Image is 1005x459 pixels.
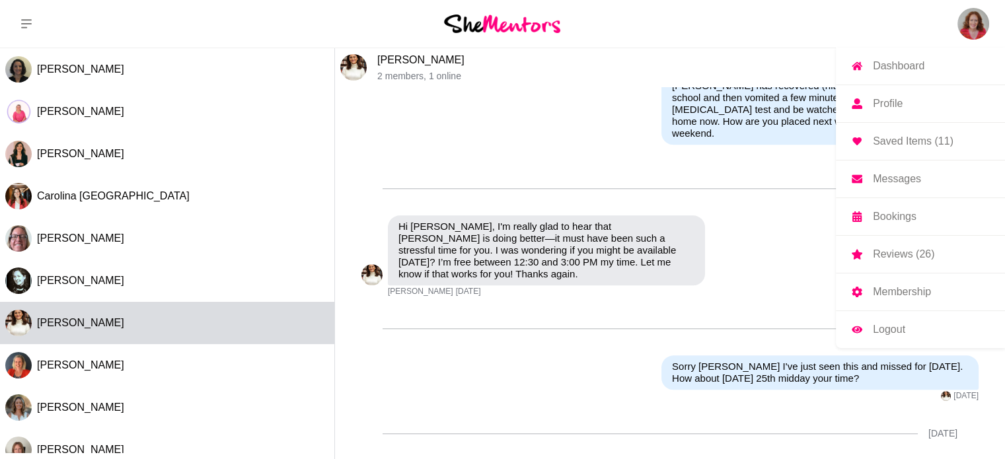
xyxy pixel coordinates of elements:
img: M [5,141,32,167]
div: Ashley [361,264,383,285]
p: Hi [PERSON_NAME], I'm really glad to hear that [PERSON_NAME] is doing better—it must have been su... [398,221,694,280]
img: Carmel Murphy [957,8,989,40]
p: Reviews (26) [873,249,934,260]
a: Bookings [836,198,1005,235]
img: S [5,98,32,125]
p: Membership [873,287,931,297]
div: Ashley [5,310,32,336]
img: P [5,267,32,294]
span: [PERSON_NAME] [37,232,124,244]
div: Mariana Queiroz [5,141,32,167]
p: Messages [873,174,921,184]
p: Profile [873,98,903,109]
p: Hi [PERSON_NAME], thanks so much for your patience. [PERSON_NAME] has recovered (hit his head on ... [672,68,968,139]
a: Profile [836,85,1005,122]
a: Saved Items (11) [836,123,1005,160]
div: Carin [5,225,32,252]
span: [PERSON_NAME] [37,106,124,117]
div: Alicia Visser [5,394,32,421]
a: Carmel MurphyDashboardProfileSaved Items (11)MessagesBookingsReviews (26)MembershipLogout [957,8,989,40]
div: Laila Punj [5,56,32,83]
img: A [340,54,367,81]
p: Saved Items (11) [873,136,953,147]
span: [PERSON_NAME] [37,148,124,159]
p: Bookings [873,211,916,222]
div: Paula Kerslake [5,267,32,294]
a: [PERSON_NAME] [377,54,465,65]
p: 2 members , 1 online [377,71,973,82]
img: L [5,56,32,83]
img: A [941,391,951,401]
img: A [5,394,32,421]
div: Lesley Auchterlonie [5,352,32,378]
div: Ashley [941,391,951,401]
div: Ashley [340,54,367,81]
div: Sandy Hanrahan [5,98,32,125]
span: Carolina [GEOGRAPHIC_DATA] [37,190,190,201]
span: [PERSON_NAME] [37,444,124,455]
p: Dashboard [873,61,924,71]
span: [PERSON_NAME] [37,63,124,75]
div: Carolina Portugal [5,183,32,209]
a: Messages [836,160,1005,197]
img: C [5,225,32,252]
img: L [5,352,32,378]
time: 2025-06-15T09:16:26.167Z [456,287,481,297]
img: C [5,183,32,209]
span: [PERSON_NAME] [37,275,124,286]
div: [DATE] [928,428,957,439]
time: 2025-06-18T01:33:30.146Z [953,391,979,402]
a: Dashboard [836,48,1005,85]
p: Sorry [PERSON_NAME] I've just seen this and missed for [DATE]. How about [DATE] 25th midday your ... [672,361,968,384]
span: [PERSON_NAME] [388,287,453,297]
p: Logout [873,324,905,335]
span: [PERSON_NAME] [37,317,124,328]
img: She Mentors Logo [444,15,560,32]
span: [PERSON_NAME] [37,402,124,413]
img: A [361,264,383,285]
a: Reviews (26) [836,236,1005,273]
span: [PERSON_NAME] [37,359,124,371]
img: A [5,310,32,336]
